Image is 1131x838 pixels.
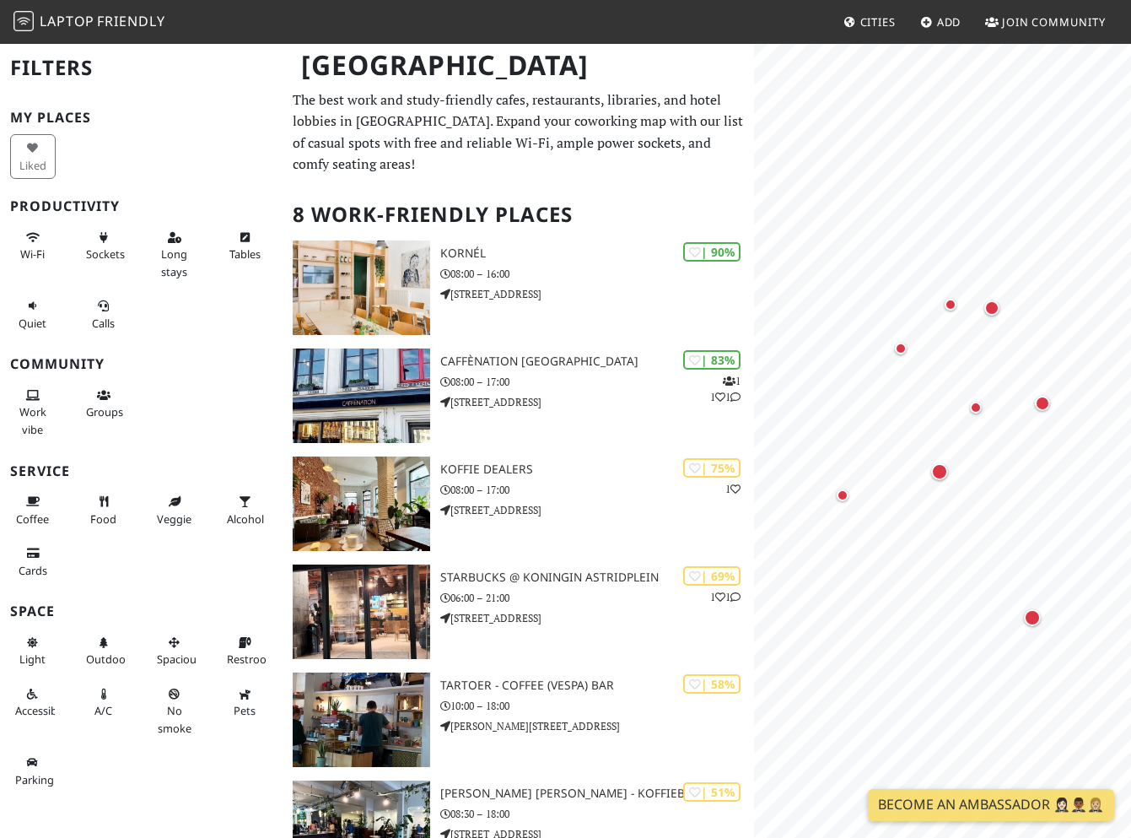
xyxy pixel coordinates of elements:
span: Veggie [157,511,191,527]
span: Group tables [86,404,123,419]
span: Smoke free [158,703,191,735]
h3: Caffènation [GEOGRAPHIC_DATA] [440,354,755,369]
p: The best work and study-friendly cafes, restaurants, libraries, and hotel lobbies in [GEOGRAPHIC_... [293,89,744,176]
div: Map marker [1031,392,1053,414]
div: | 83% [683,350,741,370]
p: [STREET_ADDRESS] [440,286,755,302]
div: | 51% [683,782,741,802]
a: Starbucks @ Koningin Astridplein | 69% 11 Starbucks @ Koningin Astridplein 06:00 – 21:00 [STREET_... [283,565,754,659]
span: Work-friendly tables [229,246,261,262]
div: Map marker [928,460,951,484]
span: Food [90,511,116,527]
button: Work vibe [10,381,56,443]
p: [STREET_ADDRESS] [440,394,755,410]
a: Kornél | 90% Kornél 08:00 – 16:00 [STREET_ADDRESS] [283,241,754,335]
button: Wi-Fi [10,224,56,268]
p: 1 1 1 [710,373,741,405]
button: Accessible [10,680,56,725]
h2: Filters [10,42,272,94]
span: Restroom [227,651,277,667]
span: Accessible [15,703,66,718]
span: Coffee [16,511,49,527]
div: | 58% [683,674,741,694]
span: Spacious [157,651,202,667]
button: No smoke [152,680,197,742]
span: Add [937,14,961,30]
a: Add [913,7,968,37]
img: Tartoer - Coffee (Vespa) Bar [293,673,429,767]
img: Koffie Dealers [293,457,429,551]
span: Air conditioned [94,703,112,718]
span: Credit cards [19,563,47,578]
a: Koffie Dealers | 75% 1 Koffie Dealers 08:00 – 17:00 [STREET_ADDRESS] [283,457,754,551]
button: Spacious [152,629,197,673]
h3: My Places [10,110,272,126]
p: 08:00 – 17:00 [440,482,755,498]
h2: 8 Work-Friendly Places [293,189,744,241]
span: Long stays [161,246,187,278]
h3: Kornél [440,246,755,261]
span: Power sockets [86,246,125,262]
p: [STREET_ADDRESS] [440,502,755,518]
button: Cards [10,539,56,584]
div: Map marker [940,295,961,315]
span: Join Community [1002,14,1106,30]
span: Video/audio calls [92,316,115,331]
button: Groups [81,381,127,426]
h3: Space [10,603,272,619]
p: [PERSON_NAME][STREET_ADDRESS] [440,718,755,734]
p: 06:00 – 21:00 [440,590,755,606]
span: Friendly [97,12,164,30]
h3: Koffie Dealers [440,462,755,477]
div: Map marker [1021,606,1044,630]
div: Map marker [981,297,1003,319]
button: Parking [10,749,56,793]
span: Quiet [19,316,46,331]
h3: Starbucks @ Koningin Astridplein [440,570,755,585]
h3: Tartoer - Coffee (Vespa) Bar [440,679,755,693]
button: Pets [222,680,267,725]
a: Join Community [978,7,1112,37]
img: LaptopFriendly [13,11,34,31]
button: A/C [81,680,127,725]
h3: Service [10,463,272,479]
h3: Community [10,356,272,372]
a: Cities [837,7,902,37]
button: Quiet [10,292,56,337]
button: Restroom [222,629,267,673]
span: People working [19,404,46,436]
button: Calls [81,292,127,337]
button: Alcohol [222,488,267,533]
button: Light [10,629,56,673]
div: Map marker [832,485,853,506]
p: 1 [725,481,741,497]
button: Tables [222,224,267,268]
img: Caffènation Antwerp City Center [293,349,429,443]
a: Become an Ambassador 🤵🏻‍♀️🤵🏾‍♂️🤵🏼‍♀️ [868,789,1114,821]
span: Parking [15,772,54,787]
div: | 90% [683,242,741,262]
span: Pet friendly [234,703,256,718]
span: Outdoor area [86,651,130,667]
p: 10:00 – 18:00 [440,698,755,714]
button: Sockets [81,224,127,268]
p: [STREET_ADDRESS] [440,610,755,626]
p: 08:30 – 18:00 [440,806,755,822]
button: Outdoor [81,629,127,673]
p: 08:00 – 17:00 [440,374,755,390]
button: Long stays [152,224,197,285]
div: | 75% [683,458,741,478]
button: Veggie [152,488,197,533]
span: Natural light [19,651,46,667]
div: | 69% [683,566,741,586]
p: 08:00 – 16:00 [440,266,755,282]
img: Starbucks @ Koningin Astridplein [293,565,429,659]
div: Map marker [966,397,986,418]
span: Stable Wi-Fi [20,246,45,262]
a: Caffènation Antwerp City Center | 83% 111 Caffènation [GEOGRAPHIC_DATA] 08:00 – 17:00 [STREET_ADD... [283,349,754,443]
h3: Productivity [10,198,272,214]
h1: [GEOGRAPHIC_DATA] [288,42,751,89]
button: Coffee [10,488,56,533]
button: Food [81,488,127,533]
span: Laptop [40,12,94,30]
